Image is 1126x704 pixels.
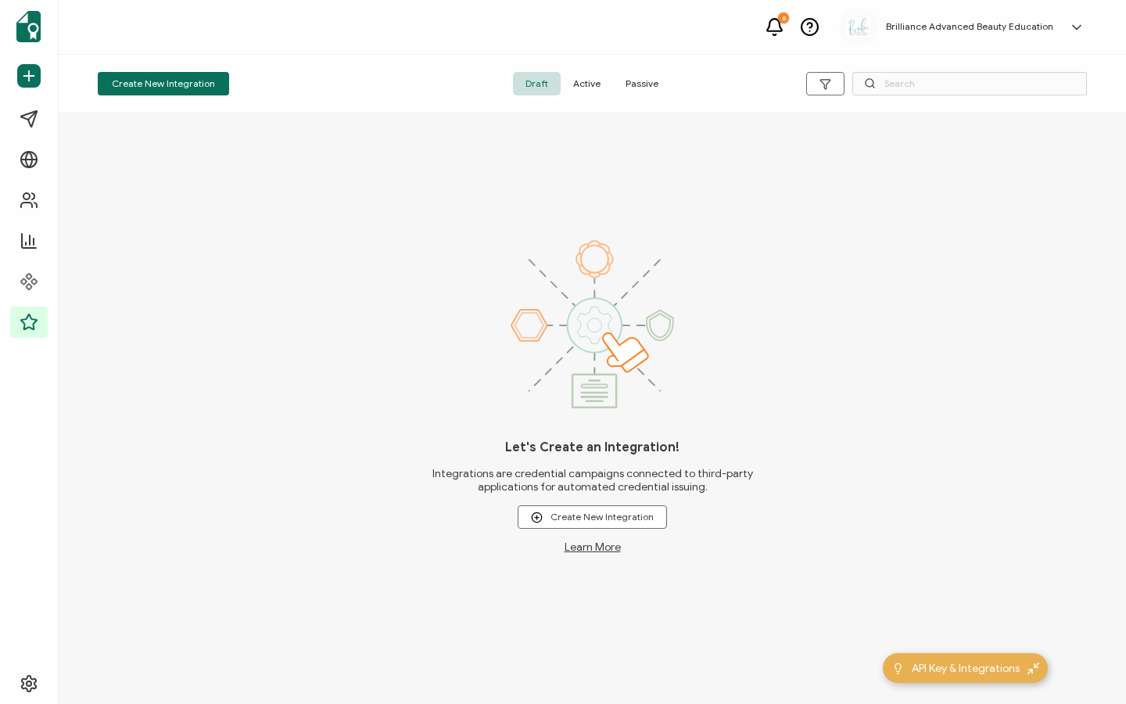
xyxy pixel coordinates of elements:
[852,72,1087,95] input: Search
[518,505,667,529] button: Create New Integration
[613,72,671,95] span: Passive
[98,72,229,95] button: Create New Integration
[565,541,621,554] a: Learn More
[513,72,561,95] span: Draft
[16,11,41,42] img: sertifier-logomark-colored.svg
[505,440,680,455] h1: Let's Create an Integration!
[886,21,1053,32] h5: Brilliance Advanced Beauty Education
[511,240,674,408] img: integrations.svg
[847,17,870,38] img: a2bf8c6c-3aba-43b4-8354-ecfc29676cf6.jpg
[424,467,762,494] span: Integrations are credential campaigns connected to third-party applications for automated credent...
[778,13,789,23] div: 8
[531,512,654,523] span: Create New Integration
[1027,663,1039,674] img: minimize-icon.svg
[561,72,613,95] span: Active
[912,660,1020,677] span: API Key & Integrations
